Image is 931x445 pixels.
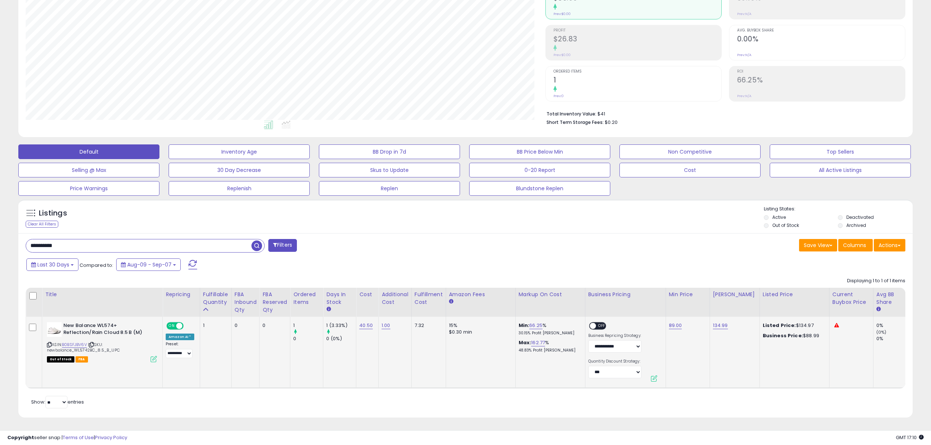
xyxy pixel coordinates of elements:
button: Columns [838,239,873,251]
span: Last 30 Days [37,261,69,268]
p: 30.15% Profit [PERSON_NAME] [519,331,579,336]
div: Preset: [166,342,194,358]
div: 0 [262,322,284,329]
span: OFF [183,323,194,329]
small: Amazon Fees. [449,298,453,305]
button: 0-20 Report [469,163,610,177]
div: 0 [235,322,254,329]
div: Min Price [669,291,707,298]
span: $0.20 [605,119,618,126]
li: $41 [547,109,900,118]
div: Cost [359,291,375,298]
small: Prev: $0.00 [553,12,571,16]
button: 30 Day Decrease [169,163,310,177]
label: Active [772,214,786,220]
button: Last 30 Days [26,258,78,271]
span: Profit [553,29,721,33]
div: [PERSON_NAME] [713,291,757,298]
b: Short Term Storage Fees: [547,119,604,125]
label: Out of Stock [772,222,799,228]
b: Business Price: [763,332,803,339]
div: $0.30 min [449,329,510,335]
b: New Balance WL574+ Reflection/Rain Cloud 8.5 B (M) [63,322,152,338]
label: Deactivated [846,214,874,220]
button: Actions [874,239,905,251]
span: Columns [843,242,866,249]
a: 40.50 [359,322,373,329]
small: (0%) [876,329,887,335]
div: Additional Cost [382,291,408,306]
div: seller snap | | [7,434,127,441]
div: % [519,322,579,336]
a: 1.00 [382,322,390,329]
h2: $26.83 [553,35,721,45]
span: Show: entries [31,398,84,405]
small: Prev: N/A [737,94,751,98]
div: 0 [293,335,323,342]
div: Title [45,291,159,298]
div: Fulfillment Cost [415,291,443,306]
h2: 0.00% [737,35,905,45]
span: ON [167,323,176,329]
label: Archived [846,222,866,228]
div: Avg BB Share [876,291,903,306]
a: 66.25 [529,322,542,329]
div: FBA inbound Qty [235,291,257,314]
small: Prev: $0.00 [553,53,571,57]
label: Quantity Discount Strategy: [588,359,641,364]
span: OFF [596,323,608,329]
div: ASIN: [47,322,157,361]
span: Aug-09 - Sep-07 [127,261,172,268]
div: Ordered Items [293,291,320,306]
button: Blundstone Replen [469,181,610,196]
b: Total Inventory Value: [547,111,596,117]
div: 0% [876,322,906,329]
button: Aug-09 - Sep-07 [116,258,181,271]
h5: Listings [39,208,67,218]
button: Cost [619,163,761,177]
a: 89.00 [669,322,682,329]
button: Non Competitive [619,144,761,159]
div: Amazon Fees [449,291,512,298]
span: Avg. Buybox Share [737,29,905,33]
div: 1 (3.33%) [326,322,356,329]
img: 312nJD4M0HL._SL40_.jpg [47,322,62,337]
p: Listing States: [764,206,913,213]
div: Business Pricing [588,291,663,298]
strong: Copyright [7,434,34,441]
b: Max: [519,339,531,346]
div: 15% [449,322,510,329]
button: Selling @ Max [18,163,159,177]
b: Listed Price: [763,322,796,329]
h2: 66.25% [737,76,905,86]
div: Repricing [166,291,197,298]
button: Inventory Age [169,144,310,159]
div: $88.99 [763,332,824,339]
h2: 1 [553,76,721,86]
div: FBA Reserved Qty [262,291,287,314]
button: Replen [319,181,460,196]
span: ROI [737,70,905,74]
small: Prev: N/A [737,53,751,57]
button: Replenish [169,181,310,196]
div: $134.97 [763,322,824,329]
div: Current Buybox Price [832,291,870,306]
a: Terms of Use [63,434,94,441]
div: Clear All Filters [26,221,58,228]
div: 1 [203,322,226,329]
button: Skus to Update [319,163,460,177]
span: 2025-10-8 17:10 GMT [896,434,924,441]
button: BB Drop in 7d [319,144,460,159]
div: % [519,339,579,353]
button: Filters [268,239,297,252]
button: All Active Listings [770,163,911,177]
a: 162.77 [531,339,545,346]
th: The percentage added to the cost of goods (COGS) that forms the calculator for Min & Max prices. [515,288,585,317]
button: Default [18,144,159,159]
small: Days In Stock. [326,306,331,313]
label: Business Repricing Strategy: [588,333,641,338]
a: 134.99 [713,322,728,329]
div: 0 (0%) [326,335,356,342]
p: 48.83% Profit [PERSON_NAME] [519,348,579,353]
small: Prev: 0 [553,94,564,98]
